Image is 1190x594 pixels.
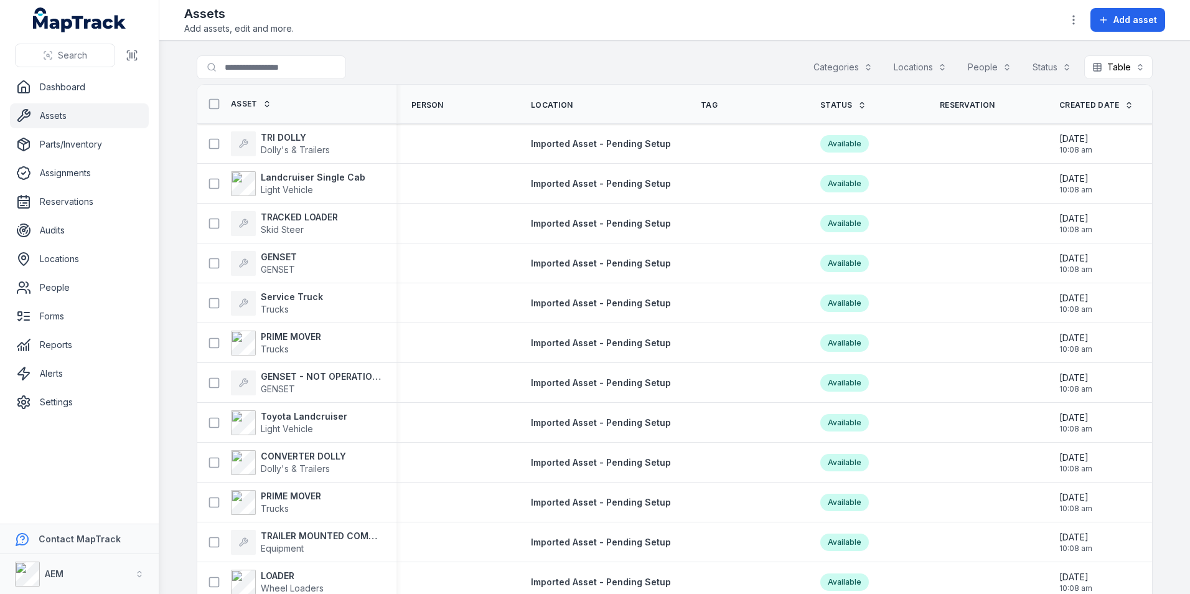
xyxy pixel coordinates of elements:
[531,177,671,190] a: Imported Asset - Pending Setup
[45,568,63,579] strong: AEM
[261,184,313,195] span: Light Vehicle
[820,295,869,312] div: Available
[1059,372,1092,394] time: 20/08/2025, 10:08:45 am
[531,258,671,268] span: Imported Asset - Pending Setup
[1059,504,1092,514] span: 10:08 am
[10,75,149,100] a: Dashboard
[531,576,671,588] a: Imported Asset - Pending Setup
[1059,571,1092,583] span: [DATE]
[1059,332,1092,344] span: [DATE]
[531,577,671,587] span: Imported Asset - Pending Setup
[15,44,115,67] button: Search
[261,144,330,155] span: Dolly's & Trailers
[1113,14,1157,26] span: Add asset
[531,297,671,309] a: Imported Asset - Pending Setup
[531,457,671,468] span: Imported Asset - Pending Setup
[231,211,338,236] a: TRACKED LOADERSkid Steer
[261,503,289,514] span: Trucks
[805,55,881,79] button: Categories
[701,100,718,110] span: Tag
[231,410,347,435] a: Toyota LandcruiserLight Vehicle
[231,331,321,356] a: PRIME MOVERTrucks
[820,334,869,352] div: Available
[1090,8,1165,32] button: Add asset
[261,224,304,235] span: Skid Steer
[531,377,671,389] a: Imported Asset - Pending Setup
[531,138,671,150] a: Imported Asset - Pending Setup
[33,7,126,32] a: MapTrack
[1059,332,1092,354] time: 20/08/2025, 10:08:45 am
[820,534,869,551] div: Available
[531,536,671,549] a: Imported Asset - Pending Setup
[1024,55,1079,79] button: Status
[231,490,321,515] a: PRIME MOVERTrucks
[261,291,323,303] strong: Service Truck
[1059,531,1092,544] span: [DATE]
[58,49,87,62] span: Search
[1059,185,1092,195] span: 10:08 am
[820,100,853,110] span: Status
[231,171,365,196] a: Landcruiser Single CabLight Vehicle
[10,189,149,214] a: Reservations
[531,337,671,349] a: Imported Asset - Pending Setup
[231,370,382,395] a: GENSET - NOT OPERATIONALGENSET
[1059,451,1092,474] time: 20/08/2025, 10:08:45 am
[1059,544,1092,554] span: 10:08 am
[1059,172,1092,185] span: [DATE]
[531,417,671,429] a: Imported Asset - Pending Setup
[10,332,149,357] a: Reports
[1059,571,1092,593] time: 20/08/2025, 10:08:45 am
[231,291,323,316] a: Service TruckTrucks
[531,496,671,509] a: Imported Asset - Pending Setup
[820,414,869,431] div: Available
[820,175,869,192] div: Available
[531,257,671,270] a: Imported Asset - Pending Setup
[531,537,671,547] span: Imported Asset - Pending Setup
[1059,424,1092,434] span: 10:08 am
[1059,412,1092,424] span: [DATE]
[820,215,869,232] div: Available
[1059,304,1092,314] span: 10:08 am
[261,211,338,224] strong: TRACKED LOADER
[261,570,324,582] strong: LOADER
[531,217,671,230] a: Imported Asset - Pending Setup
[10,247,149,271] a: Locations
[531,100,573,110] span: Location
[1059,292,1092,304] span: [DATE]
[261,423,313,434] span: Light Vehicle
[10,103,149,128] a: Assets
[820,255,869,272] div: Available
[261,251,297,263] strong: GENSET
[1059,212,1092,225] span: [DATE]
[531,417,671,428] span: Imported Asset - Pending Setup
[261,490,321,502] strong: PRIME MOVER
[231,251,297,276] a: GENSETGENSET
[1059,412,1092,434] time: 20/08/2025, 10:08:45 am
[184,22,294,35] span: Add assets, edit and more.
[820,494,869,511] div: Available
[231,530,382,555] a: TRAILER MOUNTED COMPRESSOREquipment
[1059,100,1133,110] a: Created Date
[531,377,671,388] span: Imported Asset - Pending Setup
[1059,583,1092,593] span: 10:08 am
[1059,225,1092,235] span: 10:08 am
[10,218,149,243] a: Audits
[960,55,1019,79] button: People
[261,264,295,275] span: GENSET
[1059,292,1092,314] time: 20/08/2025, 10:08:45 am
[10,304,149,329] a: Forms
[1059,133,1092,145] span: [DATE]
[1059,384,1092,394] span: 10:08 am
[261,410,347,423] strong: Toyota Landcruiser
[1059,491,1092,504] span: [DATE]
[1059,252,1092,265] span: [DATE]
[411,100,444,110] span: Person
[1059,252,1092,275] time: 20/08/2025, 10:08:45 am
[1059,100,1120,110] span: Created Date
[231,450,346,475] a: CONVERTER DOLLYDolly's & Trailers
[261,384,295,394] span: GENSET
[261,331,321,343] strong: PRIME MOVER
[261,370,382,383] strong: GENSET - NOT OPERATIONAL
[261,171,365,184] strong: Landcruiser Single Cab
[261,131,330,144] strong: TRI DOLLY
